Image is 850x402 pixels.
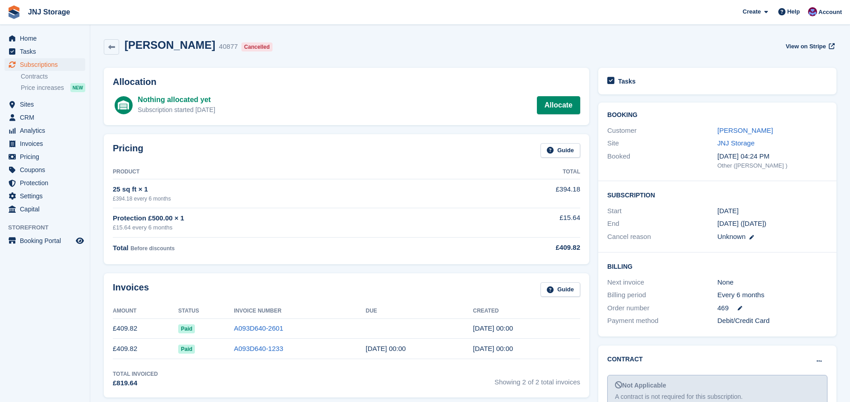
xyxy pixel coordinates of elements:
div: 40877 [219,42,238,52]
div: £409.82 [461,243,580,253]
a: menu [5,190,85,202]
div: Debit/Credit Card [717,316,827,326]
span: Paid [178,345,195,354]
span: Total [113,244,129,252]
a: menu [5,32,85,45]
div: Cancelled [241,42,273,51]
a: menu [5,164,85,176]
span: Storefront [8,223,90,232]
span: Showing 2 of 2 total invoices [494,370,580,388]
div: NEW [70,83,85,92]
h2: Invoices [113,282,149,297]
a: JNJ Storage [717,139,755,147]
span: Sites [20,98,74,111]
h2: Allocation [113,77,580,87]
a: Guide [540,143,580,158]
span: View on Stripe [785,42,826,51]
span: Analytics [20,124,74,137]
a: menu [5,150,85,163]
div: End [607,219,717,229]
span: Settings [20,190,74,202]
div: £15.64 every 6 months [113,223,461,232]
div: None [717,277,827,288]
time: 2024-10-21 23:00:59 UTC [473,345,513,352]
span: Before discounts [130,245,175,252]
img: stora-icon-8386f47178a22dfd0bd8f6a31ec36ba5ce8667c1dd55bd0f319d3a0aa187defe.svg [7,5,21,19]
a: menu [5,98,85,111]
span: 469 [717,303,729,313]
a: Guide [540,282,580,297]
span: Coupons [20,164,74,176]
th: Created [473,304,580,318]
img: Jonathan Scrase [808,7,817,16]
span: Price increases [21,84,64,92]
div: Start [607,206,717,216]
a: menu [5,111,85,124]
a: JNJ Storage [24,5,74,19]
td: £409.82 [113,339,178,359]
span: Create [743,7,761,16]
div: Next invoice [607,277,717,288]
a: menu [5,177,85,189]
div: 25 sq ft × 1 [113,184,461,195]
span: CRM [20,111,74,124]
th: Product [113,165,461,179]
div: Subscription started [DATE] [138,105,215,115]
div: A contract is not required for this subscription. [615,392,820,402]
h2: Pricing [113,143,143,158]
div: Cancel reason [607,232,717,242]
span: Help [787,7,800,16]
div: Order number [607,303,717,313]
th: Total [461,165,580,179]
a: Preview store [74,235,85,246]
a: Allocate [537,96,580,114]
a: menu [5,234,85,247]
th: Invoice Number [234,304,365,318]
span: [DATE] ([DATE]) [717,220,767,227]
div: Total Invoiced [113,370,158,378]
a: menu [5,45,85,58]
a: menu [5,124,85,137]
time: 2024-10-22 23:00:00 UTC [366,345,406,352]
a: menu [5,137,85,150]
span: Pricing [20,150,74,163]
div: Booked [607,151,717,170]
a: View on Stripe [782,39,836,54]
div: [DATE] 04:24 PM [717,151,827,162]
h2: [PERSON_NAME] [125,39,215,51]
div: £394.18 every 6 months [113,195,461,203]
h2: Billing [607,262,827,271]
div: Billing period [607,290,717,300]
a: A093D640-1233 [234,345,283,352]
a: Price increases NEW [21,83,85,93]
a: [PERSON_NAME] [717,126,773,134]
div: £819.64 [113,378,158,388]
a: menu [5,58,85,71]
span: Capital [20,203,74,215]
th: Status [178,304,234,318]
span: Unknown [717,233,746,240]
th: Due [366,304,473,318]
div: Customer [607,126,717,136]
div: Payment method [607,316,717,326]
span: Tasks [20,45,74,58]
div: Nothing allocated yet [138,94,215,105]
div: Every 6 months [717,290,827,300]
h2: Booking [607,112,827,119]
a: menu [5,203,85,215]
span: Invoices [20,137,74,150]
h2: Tasks [618,77,636,85]
time: 2025-04-21 23:00:08 UTC [473,324,513,332]
span: Home [20,32,74,45]
h2: Subscription [607,190,827,199]
a: A093D640-2601 [234,324,283,332]
span: Account [818,8,842,17]
div: Protection £500.00 × 1 [113,213,461,224]
h2: Contract [607,355,643,364]
th: Amount [113,304,178,318]
time: 2024-10-21 23:00:00 UTC [717,206,739,216]
td: £394.18 [461,179,580,208]
td: £15.64 [461,208,580,237]
a: Contracts [21,72,85,81]
span: Booking Portal [20,234,74,247]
